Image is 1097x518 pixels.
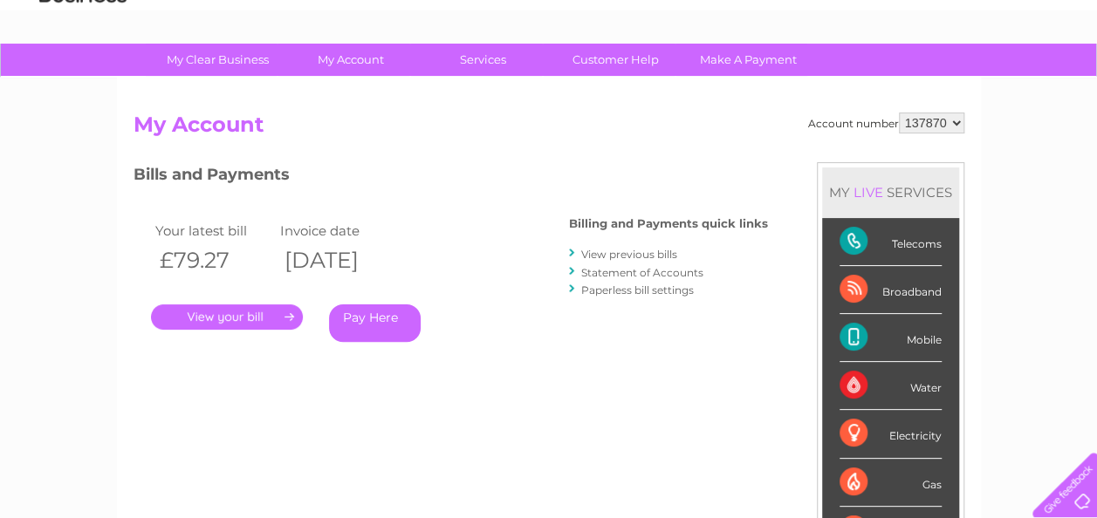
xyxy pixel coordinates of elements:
a: Contact [981,74,1024,87]
div: MY SERVICES [822,167,959,217]
div: Clear Business is a trading name of Verastar Limited (registered in [GEOGRAPHIC_DATA] No. 3667643... [137,10,962,85]
a: Telecoms [882,74,935,87]
th: [DATE] [276,242,401,278]
a: Energy [833,74,872,87]
a: Paperless bill settings [581,283,694,296]
div: Account number [808,112,964,133]
h3: Bills and Payments [134,162,768,193]
a: Statement of Accounts [581,266,703,279]
td: Your latest bill [151,219,277,242]
div: Mobile [840,314,942,362]
a: View previous bills [581,248,677,261]
a: Pay Here [329,304,421,342]
a: Water [790,74,823,87]
a: Blog [945,74,970,87]
a: My Clear Business [146,44,290,76]
h4: Billing and Payments quick links [569,217,768,230]
div: LIVE [850,184,887,201]
a: Log out [1039,74,1080,87]
h2: My Account [134,112,964,146]
a: Customer Help [544,44,688,76]
a: Services [411,44,555,76]
a: My Account [278,44,422,76]
td: Invoice date [276,219,401,242]
div: Electricity [840,410,942,458]
a: Make A Payment [676,44,820,76]
div: Water [840,362,942,410]
img: logo.png [38,45,127,99]
div: Broadband [840,266,942,314]
div: Gas [840,459,942,507]
th: £79.27 [151,242,277,278]
div: Telecoms [840,218,942,266]
a: . [151,304,303,330]
a: 0333 014 3131 [768,9,888,31]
